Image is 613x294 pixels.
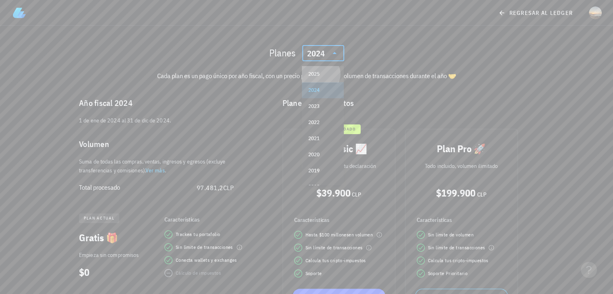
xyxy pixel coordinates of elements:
[176,269,221,277] div: Cálculo de impuestos
[305,257,366,265] span: Calcula tus cripto-impuestos
[176,230,220,238] span: Trackea tu portafolio
[79,266,89,279] span: $0
[428,231,474,239] span: Sin límite de volumen
[73,157,250,175] div: Suma de todas las compras, ventas, ingresos y egresos (excluye transferencias y comisiones). .
[305,231,373,239] span: Hasta $ en volumen
[197,184,223,192] span: 97.481,2
[73,116,250,131] div: 1 de ene de 2024 al 31 de dic de 2024.
[428,257,488,265] span: Calcula tus cripto-impuestos
[322,232,349,238] span: 100 millones
[307,50,325,58] div: 2024
[308,119,337,126] div: 2022
[305,269,322,277] span: Soporte
[145,167,165,174] a: Ver más
[289,161,389,170] p: Lo necesario para tu declaración
[305,244,363,252] span: Sin límite de transacciones
[79,184,197,191] div: Total procesado
[176,256,237,264] span: Conecta wallets y exchanges
[73,90,250,116] div: Año fiscal 2024
[13,6,26,19] img: LedgiFi
[412,161,511,170] p: Todo incluido, volumen ilimitado
[79,231,118,244] span: Gratis 🎁
[223,184,234,192] span: CLP
[436,186,476,199] span: $199.900
[308,103,337,110] div: 2023
[302,45,344,61] div: 2024
[176,243,233,251] span: Sin límite de transacciones
[276,90,541,116] div: Planes de impuestos
[84,213,114,223] span: plan actual
[477,191,486,198] span: CLP
[428,244,485,252] span: Sin límite de transacciones
[308,184,337,190] div: 2018
[589,6,602,19] div: avatar
[308,87,337,93] div: 2024
[493,6,579,20] a: regresar al ledger
[500,9,573,17] span: regresar al ledger
[308,71,337,77] div: 2025
[308,151,337,158] div: 2020
[308,135,337,142] div: 2021
[269,46,296,59] h2: Planes
[316,186,351,199] span: $39.900
[79,251,153,259] p: Empieza sin compromisos
[428,269,468,277] span: Soporte Prioritario
[73,131,250,157] div: Volumen
[437,142,486,155] span: Plan Pro 🚀
[308,168,337,174] div: 2019
[352,191,361,198] span: CLP
[68,66,545,85] div: Cada plan es un pago único por año fiscal, con un precio proporcional al volumen de transacciones...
